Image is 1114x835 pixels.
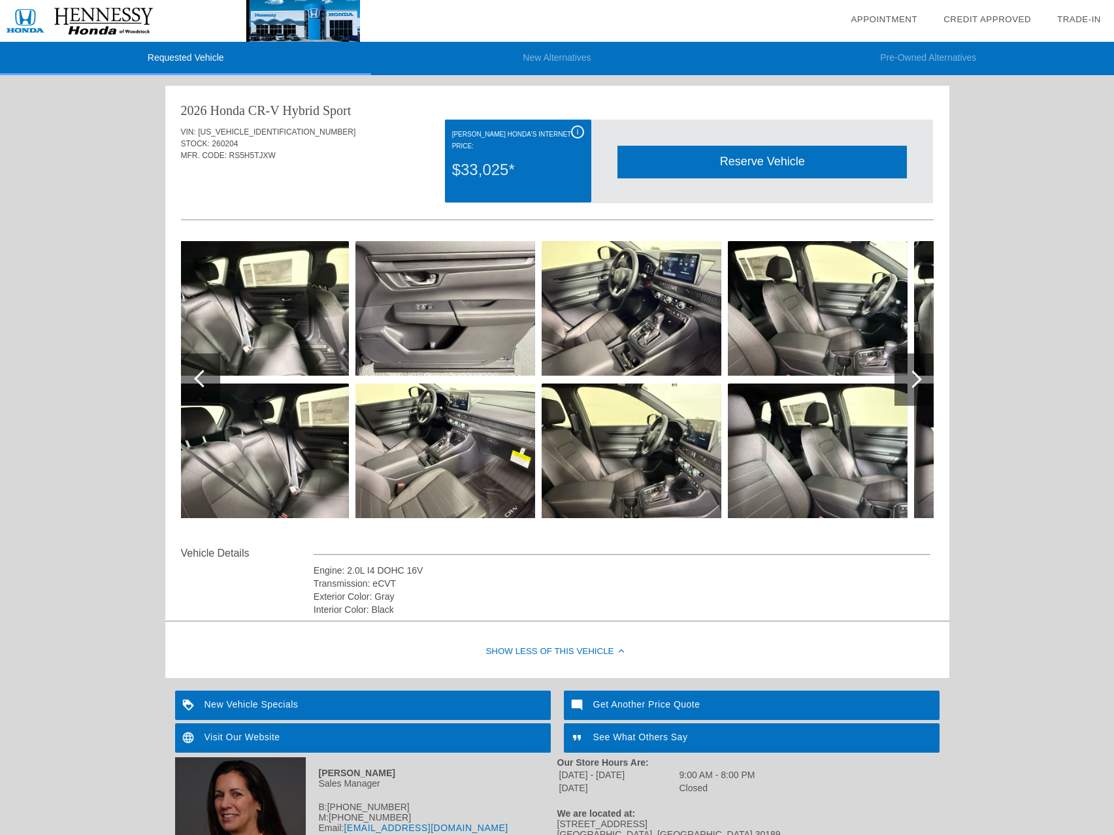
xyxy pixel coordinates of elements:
a: Get Another Price Quote [564,691,940,720]
a: Appointment [851,14,917,24]
span: [PHONE_NUMBER] [329,812,411,823]
td: [DATE] [559,782,678,794]
strong: We are located at: [557,808,636,819]
strong: Our Store Hours Are: [557,757,649,768]
span: 260204 [212,139,238,148]
img: 2316e7c2-2fc8-44cd-9567-c0cdc2087423.jpeg [355,241,535,376]
img: 9dcf47c6-e959-45a8-a549-7092a7c7da22.jpeg [542,241,721,376]
div: Sport [323,101,351,120]
img: ic_mode_comment_white_24dp_2x.png [564,691,593,720]
div: Vehicle Details [181,546,314,561]
div: 2026 Honda CR-V Hybrid [181,101,319,120]
img: 0ab48052-9d1d-4b85-96b3-d33230adb1fe.jpeg [914,384,1094,518]
img: a99b2d26-2c82-4f6c-9ff1-236ab772d2b8.jpeg [914,241,1094,376]
img: 85f7d5bd-d76a-47f7-acb9-ca918592b5f8.jpeg [728,241,908,376]
a: New Vehicle Specials [175,691,551,720]
div: Transmission: eCVT [314,577,931,590]
img: ic_language_white_24dp_2x.png [175,723,205,753]
a: Credit Approved [943,14,1031,24]
a: [EMAIL_ADDRESS][DOMAIN_NAME] [344,823,508,833]
span: VIN: [181,127,196,137]
span: STOCK: [181,139,210,148]
div: Interior Color: Black [314,603,931,616]
div: B: [175,802,557,812]
img: ic_format_quote_white_24dp_2x.png [564,723,593,753]
font: [PERSON_NAME] Honda's Internet Price: [452,131,571,150]
div: $33,025* [452,153,584,187]
span: [PHONE_NUMBER] [327,802,410,812]
img: ic_loyalty_white_24dp_2x.png [175,691,205,720]
div: Exterior Color: Gray [314,590,931,603]
li: Pre-Owned Alternatives [743,42,1114,75]
img: da9b9dde-d5f2-4c2f-81ff-d4b47e903fe4.jpeg [169,384,349,518]
span: [US_VEHICLE_IDENTIFICATION_NUMBER] [198,127,355,137]
strong: [PERSON_NAME] [319,768,395,778]
a: See What Others Say [564,723,940,753]
td: Closed [679,782,756,794]
span: RS5H5TJXW [229,151,276,160]
div: Email: [175,823,557,833]
img: caa42d18-f19f-4dea-9f52-cf5f5dbc2d36.jpeg [355,384,535,518]
div: M: [175,812,557,823]
img: 470804bb-edd3-401f-811d-01df1d52539d.jpeg [728,384,908,518]
span: i [577,127,579,137]
a: Trade-In [1057,14,1101,24]
div: Quoted on [DATE] 5:16:34 PM [181,181,934,202]
div: Show Less of this Vehicle [165,626,949,678]
img: a139ca1e-76e5-4301-91f5-5423be90efbf.jpeg [169,241,349,376]
td: [DATE] - [DATE] [559,769,678,781]
div: Sales Manager [175,778,557,789]
img: d25ef833-54b2-48ce-a6bf-3cdebed906ee.jpeg [542,384,721,518]
div: Engine: 2.0L I4 DOHC 16V [314,564,931,577]
td: 9:00 AM - 8:00 PM [679,769,756,781]
div: Reserve Vehicle [617,146,907,178]
a: Visit Our Website [175,723,551,753]
li: New Alternatives [371,42,742,75]
span: MFR. CODE: [181,151,227,160]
